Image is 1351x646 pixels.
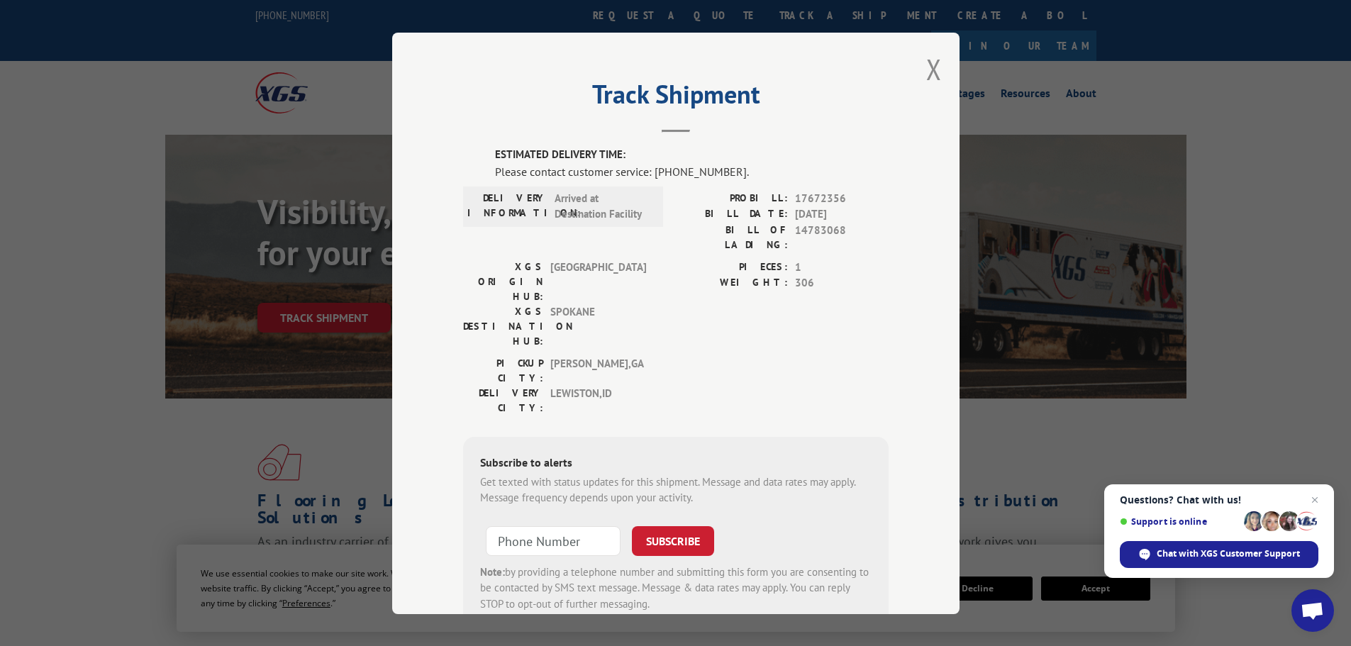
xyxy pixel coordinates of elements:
strong: Note: [480,564,505,578]
span: 1 [795,259,889,275]
button: SUBSCRIBE [632,525,714,555]
span: SPOKANE [550,303,646,348]
div: by providing a telephone number and submitting this form you are consenting to be contacted by SM... [480,564,872,612]
label: PICKUP CITY: [463,355,543,385]
label: WEIGHT: [676,275,788,291]
div: Open chat [1291,589,1334,632]
span: [DATE] [795,206,889,223]
input: Phone Number [486,525,621,555]
div: Get texted with status updates for this shipment. Message and data rates may apply. Message frequ... [480,474,872,506]
div: Subscribe to alerts [480,453,872,474]
label: DELIVERY CITY: [463,385,543,415]
button: Close modal [926,50,942,88]
span: 14783068 [795,222,889,252]
label: PIECES: [676,259,788,275]
span: [GEOGRAPHIC_DATA] [550,259,646,303]
span: Arrived at Destination Facility [555,190,650,222]
div: Please contact customer service: [PHONE_NUMBER]. [495,162,889,179]
span: Close chat [1306,491,1323,508]
label: BILL DATE: [676,206,788,223]
span: LEWISTON , ID [550,385,646,415]
span: 306 [795,275,889,291]
span: Chat with XGS Customer Support [1157,547,1300,560]
h2: Track Shipment [463,84,889,111]
div: Chat with XGS Customer Support [1120,541,1318,568]
label: PROBILL: [676,190,788,206]
label: BILL OF LADING: [676,222,788,252]
span: Support is online [1120,516,1239,527]
label: XGS DESTINATION HUB: [463,303,543,348]
span: 17672356 [795,190,889,206]
label: XGS ORIGIN HUB: [463,259,543,303]
span: [PERSON_NAME] , GA [550,355,646,385]
label: ESTIMATED DELIVERY TIME: [495,147,889,163]
span: Questions? Chat with us! [1120,494,1318,506]
label: DELIVERY INFORMATION: [467,190,547,222]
